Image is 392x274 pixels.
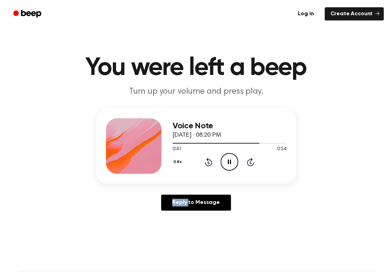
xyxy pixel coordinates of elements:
[291,6,320,22] a: Log in
[277,146,286,153] span: 0:54
[8,7,48,21] a: Beep
[173,156,184,168] button: 0.8x
[63,86,330,97] p: Turn up your volume and press play.
[173,146,182,153] span: 0:41
[173,121,286,131] h3: Voice Note
[325,7,384,20] a: Create Account
[173,132,221,138] span: [DATE] · 08:20 PM
[161,195,231,211] a: Reply to Message
[18,55,374,80] h1: You were left a beep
